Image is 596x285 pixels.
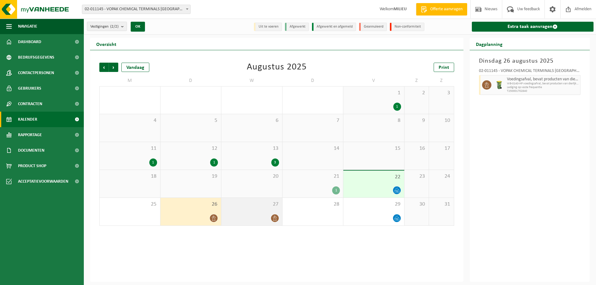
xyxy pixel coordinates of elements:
[271,158,279,167] div: 3
[224,145,279,152] span: 13
[82,5,190,14] span: 02-011145 - VOPAK CHEMICAL TERMINALS BELGIUM ACS - ANTWERPEN
[408,173,426,180] span: 23
[109,63,118,72] span: Volgende
[99,75,160,86] td: M
[18,143,44,158] span: Documenten
[408,145,426,152] span: 16
[18,65,54,81] span: Contactpersonen
[429,6,464,12] span: Offerte aanvragen
[432,145,450,152] span: 17
[224,173,279,180] span: 20
[416,3,467,16] a: Offerte aanvragen
[210,158,218,167] div: 1
[479,69,581,75] div: 02-011145 - VOPAK CHEMICAL TERMINALS [GEOGRAPHIC_DATA] ACS - [GEOGRAPHIC_DATA]
[408,90,426,96] span: 2
[121,63,149,72] div: Vandaag
[224,201,279,208] span: 27
[432,90,450,96] span: 3
[18,19,37,34] span: Navigatie
[103,145,157,152] span: 11
[507,82,579,86] span: WB-0140-HP voedingsafval, bevat producten van dierlijke oors
[432,173,450,180] span: 24
[286,117,340,124] span: 7
[312,23,356,31] li: Afgewerkt en afgemeld
[282,75,344,86] td: D
[18,34,41,50] span: Dashboard
[90,22,119,31] span: Vestigingen
[507,86,579,89] span: Lediging op vaste frequentie
[18,174,68,189] span: Acceptatievoorwaarden
[346,117,401,124] span: 8
[507,89,579,93] span: T250001702840
[343,75,404,86] td: V
[346,174,401,180] span: 22
[18,112,37,127] span: Kalender
[439,65,449,70] span: Print
[404,75,429,86] td: Z
[346,201,401,208] span: 29
[221,75,282,86] td: W
[346,90,401,96] span: 1
[285,23,309,31] li: Afgewerkt
[103,173,157,180] span: 18
[507,77,579,82] span: Voedingsafval, bevat producten van dierlijke oorsprong, onverpakt, categorie 3
[432,201,450,208] span: 31
[286,145,340,152] span: 14
[164,117,218,124] span: 5
[110,24,119,29] count: (2/2)
[90,38,123,50] h2: Overzicht
[99,63,109,72] span: Vorige
[131,22,145,32] button: OK
[164,201,218,208] span: 26
[470,38,509,50] h2: Dagplanning
[408,117,426,124] span: 9
[494,80,504,90] img: WB-0140-HPE-GN-50
[247,63,307,72] div: Augustus 2025
[359,23,387,31] li: Geannuleerd
[434,63,454,72] a: Print
[18,158,46,174] span: Product Shop
[18,96,42,112] span: Contracten
[346,145,401,152] span: 15
[18,50,54,65] span: Bedrijfsgegevens
[390,23,424,31] li: Non-conformiteit
[103,201,157,208] span: 25
[18,127,42,143] span: Rapportage
[393,103,401,111] div: 1
[149,158,157,167] div: 1
[164,173,218,180] span: 19
[82,5,191,14] span: 02-011145 - VOPAK CHEMICAL TERMINALS BELGIUM ACS - ANTWERPEN
[472,22,594,32] a: Extra taak aanvragen
[224,117,279,124] span: 6
[408,201,426,208] span: 30
[254,23,282,31] li: Uit te voeren
[103,117,157,124] span: 4
[164,145,218,152] span: 12
[479,56,581,66] h3: Dinsdag 26 augustus 2025
[286,173,340,180] span: 21
[18,81,41,96] span: Gebruikers
[286,201,340,208] span: 28
[432,117,450,124] span: 10
[332,186,340,194] div: 1
[394,7,407,11] strong: MILIEU
[160,75,222,86] td: D
[87,22,127,31] button: Vestigingen(2/2)
[429,75,454,86] td: Z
